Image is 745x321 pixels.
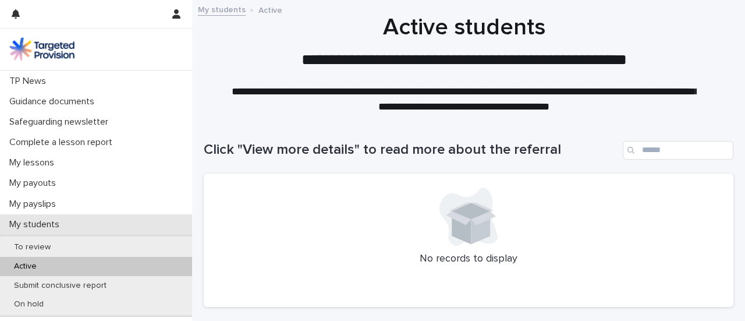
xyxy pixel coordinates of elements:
[218,253,719,266] p: No records to display
[258,3,282,16] p: Active
[5,219,69,230] p: My students
[5,262,46,271] p: Active
[9,37,74,61] img: M5nRWzHhSzIhMunXDL62
[5,137,122,148] p: Complete a lesson report
[5,76,55,87] p: TP News
[5,117,118,128] p: Safeguarding newsletter
[204,142,618,158] h1: Click "View more details" to read more about the referral
[5,199,65,210] p: My payslips
[204,13,725,41] h1: Active students
[5,281,116,291] p: Submit conclusive report
[5,242,60,252] p: To review
[5,178,65,189] p: My payouts
[5,96,104,107] p: Guidance documents
[623,141,733,160] input: Search
[5,299,53,309] p: On hold
[5,157,63,168] p: My lessons
[198,2,246,16] a: My students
